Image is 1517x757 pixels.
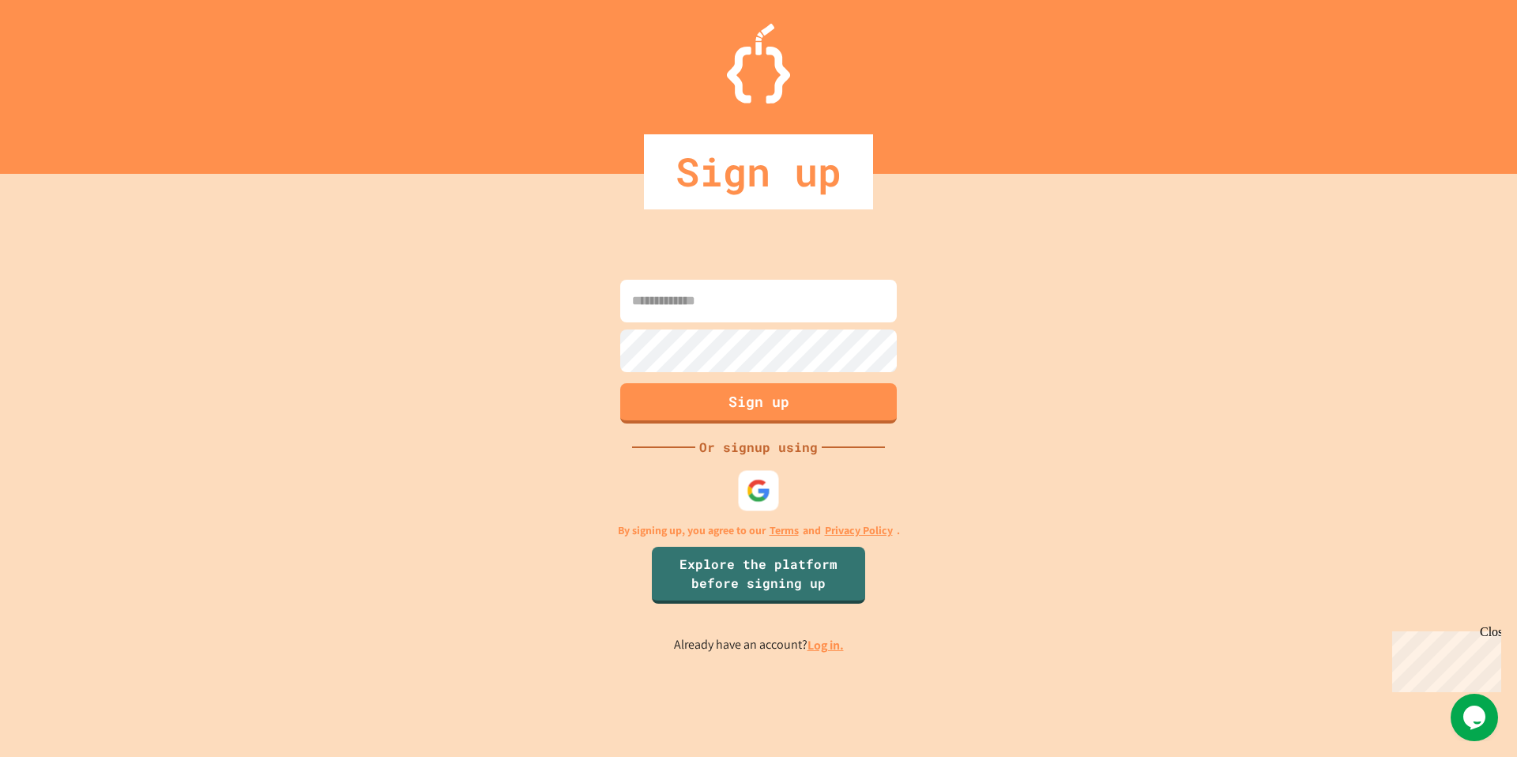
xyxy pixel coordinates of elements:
iframe: chat widget [1451,694,1501,741]
a: Privacy Policy [825,522,893,539]
div: Or signup using [695,438,822,457]
p: By signing up, you agree to our and . [618,522,900,539]
p: Already have an account? [674,635,844,655]
a: Log in. [807,637,844,653]
div: Chat with us now!Close [6,6,109,100]
a: Explore the platform before signing up [652,547,865,604]
img: google-icon.svg [747,479,771,503]
iframe: chat widget [1386,625,1501,692]
img: Logo.svg [727,24,790,104]
button: Sign up [620,383,897,424]
div: Sign up [644,134,873,209]
a: Terms [770,522,799,539]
